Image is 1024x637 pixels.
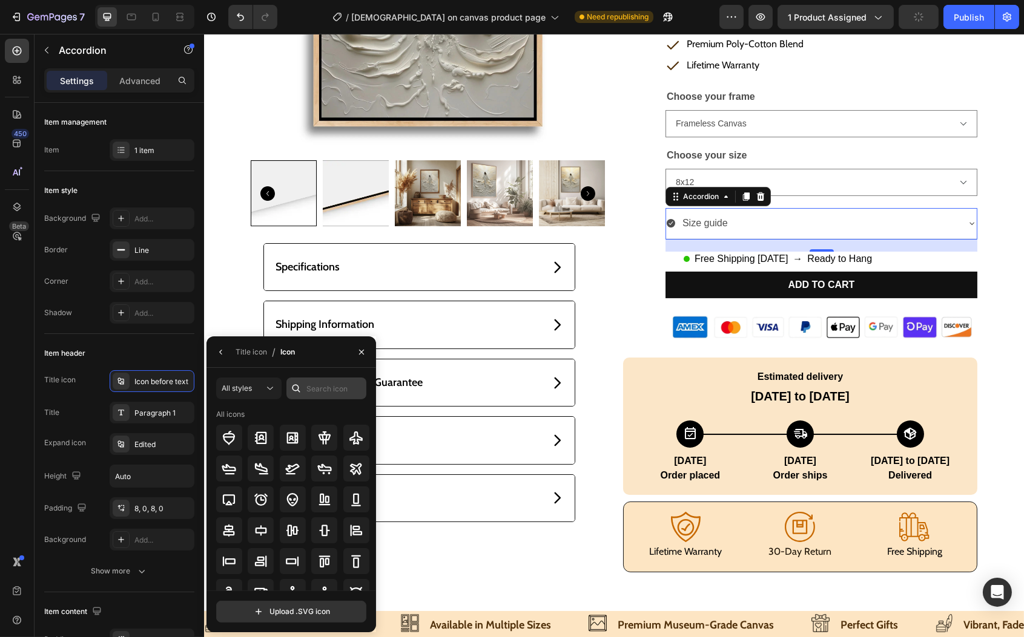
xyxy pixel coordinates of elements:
[541,420,652,434] div: [DATE]
[79,10,85,24] p: 7
[44,117,107,128] div: Item management
[1,580,18,598] img: gempages_575989837291586122-6bd517b4-d272-422e-80b9-c54c8adffecb.webp
[134,376,191,387] div: Icon before text
[71,342,219,355] span: 30-Day Money Back Guarantee
[5,5,90,29] button: 7
[567,478,625,508] img: gempages_575989837291586122-feefd2d1-52e9-4690-98a8-6aaedc2640c7.svg
[44,211,103,227] div: Background
[431,420,541,434] div: [DATE]
[453,478,510,508] img: gempages_575989837291586122-0720c7f8-c1c1-4114-8be1-c02b8531b0eb.svg
[44,374,76,385] div: Title icon
[119,74,160,87] p: Advanced
[134,245,191,256] div: Line
[272,345,276,359] span: /
[60,74,94,87] p: Settings
[44,244,68,255] div: Border
[134,145,191,156] div: 1 item
[44,145,59,155] div: Item
[134,535,191,546] div: Add...
[44,468,84,485] div: Height
[110,465,194,487] input: Auto
[414,581,570,601] p: Premium Museum-Grade Canvas
[431,434,541,449] div: Order placed
[236,347,267,358] div: Title icon
[478,181,524,198] p: Size guide
[607,580,626,598] img: gempages_575989837291586122-4244e4c6-05e9-4019-a488-f8ea42948dfd.webp
[477,157,517,168] div: Accordion
[286,377,366,399] input: Search icon
[71,399,155,413] span: Lifetime Warranty
[134,276,191,287] div: Add...
[587,11,649,22] span: Need republishing
[253,606,330,618] div: Upload .SVG icon
[222,384,252,393] span: All styles
[71,226,136,240] span: Specifications
[943,5,994,29] button: Publish
[446,512,518,523] span: Lifetime Warranty
[280,347,295,358] div: Icon
[204,34,1024,637] iframe: Design area
[71,284,170,297] span: Shipping Information
[197,580,215,598] img: gempages_575989837291586122-41cba517-4ddb-4d55-94e9-a5946ad4b458.webp
[44,276,68,287] div: Corner
[91,565,148,577] div: Show more
[9,221,29,231] div: Beta
[71,457,137,471] span: How to Install
[44,185,78,196] div: Item style
[134,408,191,419] div: Paragraph 1
[134,308,191,319] div: Add...
[44,307,72,318] div: Shadow
[431,353,761,371] div: [DATE] to [DATE]
[12,129,29,139] div: 450
[651,434,761,449] div: Delivered
[216,601,366,622] button: Upload .SVG icon
[385,580,403,598] img: gempages_575989837291586122-028c4a35-5bd5-4d5f-8020-c6877ef987a2.webp
[732,580,749,598] img: gempages_575989837291586122-6bd517b4-d272-422e-80b9-c54c8adffecb.webp
[584,245,651,258] div: Add to cart
[431,336,761,350] strong: Estimated delivery
[477,179,526,200] div: Rich Text Editor. Editing area: main
[651,420,761,434] div: [DATE] to [DATE]
[44,560,194,582] button: Show more
[351,11,546,24] span: [DEMOGRAPHIC_DATA] on canvas product page
[541,434,652,449] div: Order ships
[491,218,668,232] p: Free Shipping [DATE] Ready to Hang
[44,534,86,545] div: Background
[659,509,762,527] p: Free Shipping
[44,437,86,448] div: Expand icon
[983,578,1012,607] div: Open Intercom Messenger
[134,214,191,224] div: Add...
[461,54,552,71] legend: Choose your frame
[134,503,191,514] div: 8, 0, 8, 0
[759,581,890,601] p: Vibrant, Fade-Resistant Inks
[636,581,694,601] p: Perfect Gifts
[134,439,191,450] div: Edited
[483,4,600,16] span: Premium Poly-Cotton Blend
[565,512,628,523] span: 30-Day Return
[44,407,59,418] div: Title
[44,604,104,620] div: Item content
[461,238,773,265] button: Add to cart
[788,11,867,24] span: 1 product assigned
[59,43,162,57] p: Accordion
[483,25,555,37] span: Lifetime Warranty
[461,113,544,130] legend: Choose your size
[778,5,894,29] button: 1 product assigned
[44,348,85,359] div: Item header
[346,11,349,24] span: /
[216,409,245,420] div: All icons
[44,500,89,517] div: Padding
[226,581,347,601] p: Available in Multiple Sizes
[954,11,984,24] div: Publish
[228,5,277,29] div: Undo/Redo
[29,581,159,601] p: Vibrant, Fade-Resistant Inks
[682,478,739,508] img: gempages_575989837291586122-ad13ad19-ca02-401b-b179-dac71801a38f.svg
[216,377,282,399] button: All styles
[589,220,598,230] span: →
[461,279,773,307] img: gempages_575989837291586122-6a93a1de-d443-45fe-af1f-29f5b060f0eb.webp
[377,152,391,167] button: Carousel Next Arrow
